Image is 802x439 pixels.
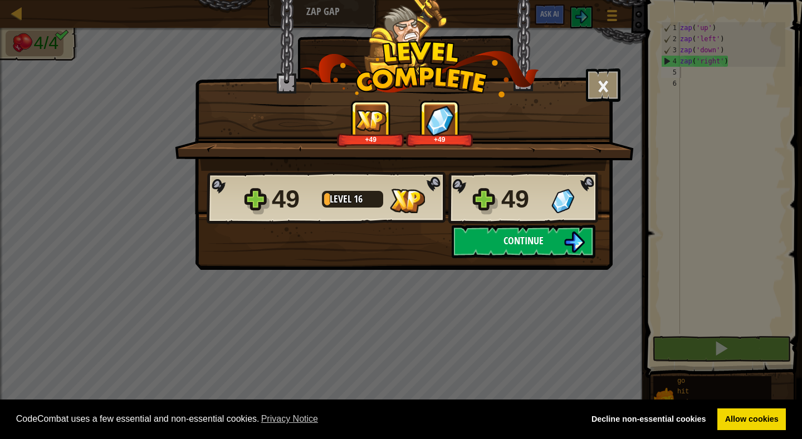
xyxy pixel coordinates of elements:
[551,189,574,213] img: Gems Gained
[260,411,320,427] a: learn more about cookies
[503,234,544,248] span: Continue
[501,181,545,217] div: 49
[390,189,425,213] img: XP Gained
[354,192,363,206] span: 16
[452,225,595,258] button: Continue
[339,135,402,144] div: +49
[330,192,354,206] span: Level
[717,408,786,431] a: allow cookies
[408,135,471,144] div: +49
[564,231,585,253] img: Continue
[586,68,620,102] button: ×
[426,105,454,136] img: Gems Gained
[7,8,80,17] span: Hi. Need any help?
[272,181,315,217] div: 49
[355,110,387,131] img: XP Gained
[584,408,713,431] a: deny cookies
[300,41,539,97] img: level_complete.png
[16,411,575,427] span: CodeCombat uses a few essential and non-essential cookies.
